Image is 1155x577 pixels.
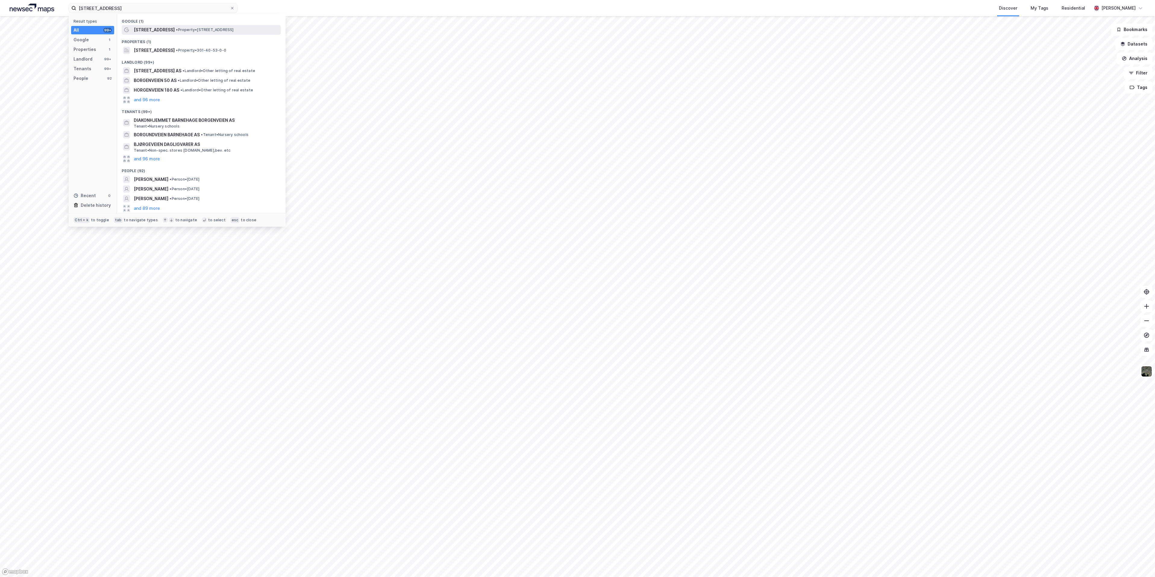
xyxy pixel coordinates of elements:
div: 99+ [103,66,112,71]
span: Person • [DATE] [170,187,199,191]
span: Property • 301-40-53-0-0 [176,48,226,53]
span: HORGENVEIEN 180 AS [134,87,179,94]
div: 99+ [103,57,112,61]
span: • [170,177,171,181]
input: Search by address, cadastre, landlords, tenants or people [76,4,230,13]
div: People (92) [117,164,286,175]
span: Landlord • Other letting of real estate [180,88,253,93]
span: Property • [STREET_ADDRESS] [176,27,233,32]
div: Discover [999,5,1017,12]
span: BJØRGEVEIEN DAGLIGVARER AS [134,141,278,148]
span: Tenant • Non-spec. stores [DOMAIN_NAME],bev. etc [134,148,230,153]
span: [STREET_ADDRESS] [134,26,175,33]
div: Recent [74,192,96,199]
span: • [170,187,171,191]
button: Bookmarks [1111,24,1153,36]
div: Google (1) [117,14,286,25]
div: 92 [107,76,112,81]
span: [PERSON_NAME] [134,195,168,202]
img: logo.a4113a55bc3d86da70a041830d287a7e.svg [10,4,54,13]
span: DIAKONHJEMMET BARNEHAGE BORGENVEIEN AS [134,117,278,124]
div: Tenants [74,65,91,72]
div: Properties (1) [117,35,286,46]
button: Filter [1124,67,1153,79]
div: Landlord (99+) [117,55,286,66]
div: to navigate types [124,218,158,222]
button: and 96 more [134,96,160,103]
button: and 96 more [134,155,160,162]
img: 9k= [1141,366,1152,377]
span: Tenant • Nursery schools [201,132,249,137]
span: BORGENVEIEN 50 AS [134,77,177,84]
div: Google [74,36,89,43]
span: Person • [DATE] [170,196,199,201]
span: • [170,196,171,201]
div: All [74,27,79,34]
iframe: Chat Widget [1125,548,1155,577]
span: Landlord • Other letting of real estate [178,78,250,83]
a: Mapbox homepage [2,568,28,575]
div: to select [208,218,226,222]
div: to toggle [91,218,109,222]
button: Analysis [1117,52,1153,65]
div: Landlord [74,55,92,63]
div: My Tags [1031,5,1048,12]
div: [PERSON_NAME] [1101,5,1136,12]
div: Residential [1062,5,1085,12]
button: and 89 more [134,205,160,212]
button: Datasets [1115,38,1153,50]
span: • [176,27,178,32]
span: • [180,88,182,92]
div: 1 [107,37,112,42]
span: [PERSON_NAME] [134,176,168,183]
div: 1 [107,47,112,52]
div: to navigate [175,218,197,222]
div: tab [114,217,123,223]
span: Tenant • Nursery schools [134,124,179,129]
div: 99+ [103,28,112,33]
span: Landlord • Other letting of real estate [183,68,255,73]
div: Result types [74,19,114,24]
span: • [201,132,203,137]
div: esc [230,217,240,223]
span: [STREET_ADDRESS] [134,47,175,54]
div: 0 [107,193,112,198]
span: [PERSON_NAME] [134,185,168,193]
span: • [183,68,184,73]
span: [STREET_ADDRESS] AS [134,67,181,74]
div: Tenants (99+) [117,105,286,115]
div: People [74,75,88,82]
span: • [176,48,178,52]
span: • [178,78,180,83]
button: Tags [1125,81,1153,93]
span: BORGUNDVEIEN BARNEHAGE AS [134,131,200,138]
div: to close [241,218,256,222]
div: Ctrl + k [74,217,90,223]
div: Properties [74,46,96,53]
span: Person • [DATE] [170,177,199,182]
div: Delete history [81,202,111,209]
